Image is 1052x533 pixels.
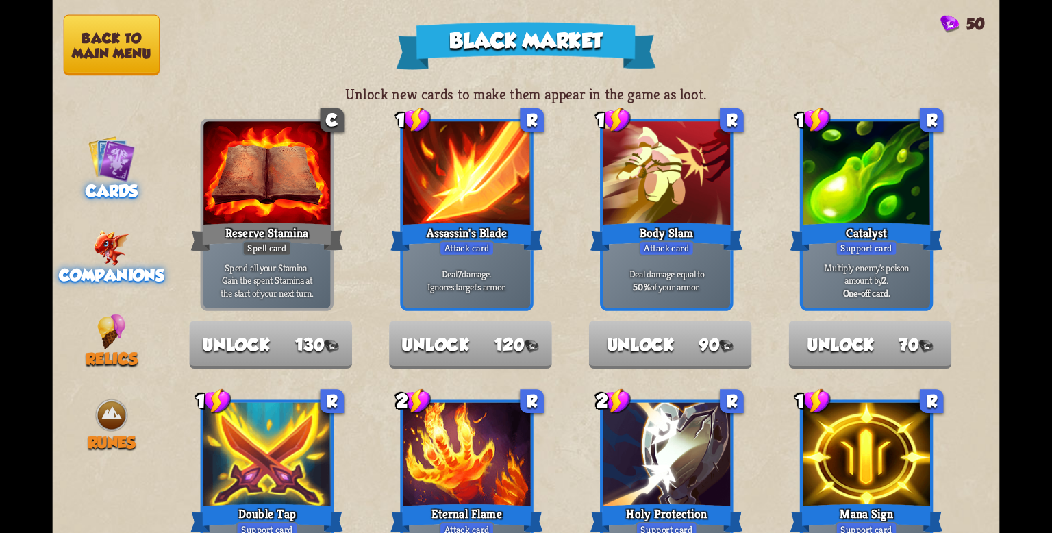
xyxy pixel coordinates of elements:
[806,261,927,286] p: Multiply enemy's poison amount by .
[242,240,292,256] div: Spell card
[86,182,138,201] span: Cards
[719,340,734,353] img: Gem.png
[324,340,338,353] img: Gem.png
[189,321,352,369] button: Unlock 130
[396,388,431,414] div: 2
[59,266,164,284] span: Companions
[596,388,631,414] div: 2
[525,340,539,353] img: Gem.png
[795,107,831,134] div: 1
[720,108,744,132] div: R
[836,240,898,256] div: Support card
[589,321,752,369] button: Unlock 90
[93,230,129,266] img: Little_Fire_Dragon.png
[97,314,126,349] img: IceCream.png
[94,397,129,433] img: Earth.png
[207,261,328,299] p: Spend all your Stamina. Gain the spent Stamina at the start of your next turn.
[843,286,890,299] b: One-off card.
[795,388,831,414] div: 1
[920,389,944,413] div: R
[64,15,160,76] button: Back to main menu
[596,107,631,134] div: 1
[190,220,343,254] div: Reserve Stamina
[789,321,952,369] button: Unlock 70
[590,220,743,254] div: Body Slam
[940,15,985,34] div: Gems
[639,240,694,256] div: Attack card
[88,433,136,451] span: Runes
[321,389,345,413] div: R
[520,389,544,413] div: R
[390,220,543,254] div: Assassin's Blade
[389,321,552,369] button: Unlock 120
[881,274,886,286] b: 2
[520,108,544,132] div: R
[88,135,135,182] img: Cards_Icon.png
[52,85,999,103] p: Unlock new cards to make them appear in the game as loot.
[396,22,655,69] div: Black Market
[918,340,933,353] img: Gem.png
[920,108,944,132] div: R
[396,107,431,134] div: 1
[633,280,649,293] b: 50%
[720,389,744,413] div: R
[439,240,494,256] div: Attack card
[196,388,231,414] div: 1
[321,108,345,132] div: C
[790,220,943,254] div: Catalyst
[86,349,138,368] span: Relics
[606,268,727,293] p: Deal damage equal to of your armor.
[406,268,527,293] p: Deal damage. Ignores target's armor.
[940,15,960,33] img: Gem.png
[458,268,462,280] b: 7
